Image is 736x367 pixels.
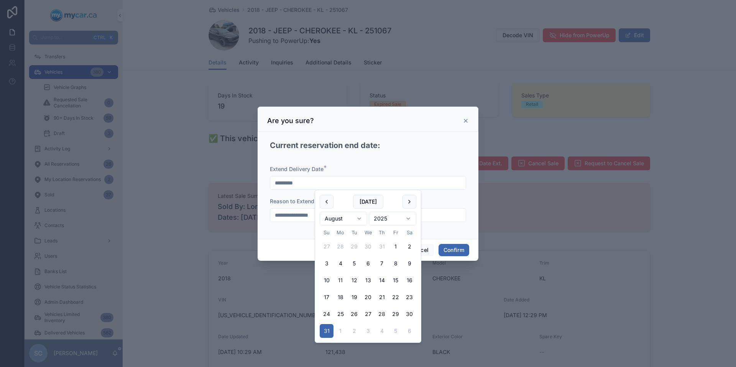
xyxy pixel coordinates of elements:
button: Friday, August 8th, 2025 [389,257,402,270]
button: Tuesday, August 19th, 2025 [347,290,361,304]
button: Sunday, July 27th, 2025 [320,240,333,253]
button: Monday, September 1st, 2025 [333,324,347,338]
button: Tuesday, September 2nd, 2025 [347,324,361,338]
h3: Are you sure? [267,116,314,125]
button: Wednesday, September 3rd, 2025 [361,324,375,338]
button: Saturday, August 23rd, 2025 [402,290,416,304]
button: Sunday, August 3rd, 2025 [320,257,333,270]
button: Monday, August 4th, 2025 [333,257,347,270]
th: Monday [333,229,347,237]
button: Tuesday, July 29th, 2025 [347,240,361,253]
th: Saturday [402,229,416,237]
button: Friday, August 15th, 2025 [389,273,402,287]
button: Friday, September 5th, 2025 [389,324,402,338]
button: Monday, July 28th, 2025 [333,240,347,253]
button: Sunday, August 17th, 2025 [320,290,333,304]
button: Thursday, July 31st, 2025 [375,240,389,253]
th: Wednesday [361,229,375,237]
button: Wednesday, July 30th, 2025 [361,240,375,253]
button: Saturday, September 6th, 2025 [402,324,416,338]
button: Monday, August 25th, 2025 [333,307,347,321]
button: Saturday, August 16th, 2025 [402,273,416,287]
span: Reason to Extend Delivery Date [270,198,350,204]
button: Saturday, August 2nd, 2025 [402,240,416,253]
button: Friday, August 22nd, 2025 [389,290,402,304]
button: Saturday, August 9th, 2025 [402,257,416,270]
button: Friday, August 1st, 2025 [389,240,402,253]
th: Thursday [375,229,389,237]
button: Thursday, September 4th, 2025 [375,324,389,338]
button: Tuesday, August 12th, 2025 [347,273,361,287]
button: Wednesday, August 6th, 2025 [361,257,375,270]
button: Today, Thursday, August 28th, 2025 [375,307,389,321]
h2: Current reservation end date: [270,140,380,151]
button: Monday, August 18th, 2025 [333,290,347,304]
button: Monday, August 11th, 2025 [333,273,347,287]
button: Thursday, August 21st, 2025 [375,290,389,304]
button: Thursday, August 7th, 2025 [375,257,389,270]
button: Saturday, August 30th, 2025 [402,307,416,321]
button: Tuesday, August 26th, 2025 [347,307,361,321]
button: Tuesday, August 5th, 2025 [347,257,361,270]
button: Sunday, August 10th, 2025 [320,273,333,287]
button: Wednesday, August 13th, 2025 [361,273,375,287]
table: August 2025 [320,229,416,338]
button: [DATE] [353,195,383,209]
th: Friday [389,229,402,237]
button: Sunday, August 31st, 2025, selected [320,324,333,338]
button: Sunday, August 24th, 2025 [320,307,333,321]
button: Wednesday, August 27th, 2025 [361,307,375,321]
th: Tuesday [347,229,361,237]
button: Confirm [439,244,469,256]
button: Wednesday, August 20th, 2025 [361,290,375,304]
th: Sunday [320,229,333,237]
button: Thursday, August 14th, 2025 [375,273,389,287]
span: Extend Delivery Date [270,166,324,172]
button: Friday, August 29th, 2025 [389,307,402,321]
